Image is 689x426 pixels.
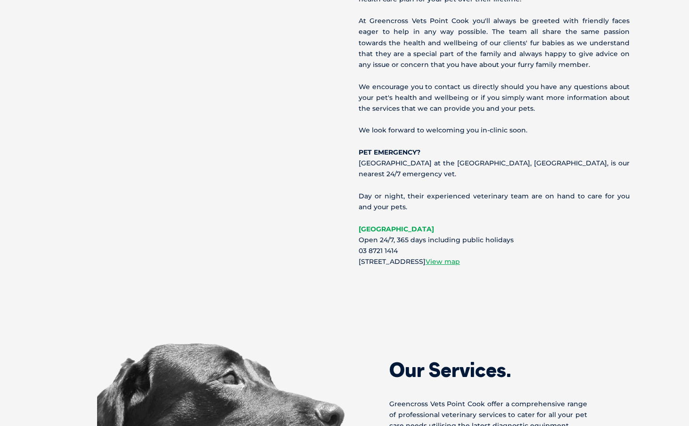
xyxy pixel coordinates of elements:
[389,360,587,380] h2: Our Services.
[359,148,420,156] b: PET EMERGENCY?
[359,225,434,233] a: [GEOGRAPHIC_DATA]
[359,125,630,136] p: We look forward to welcoming you in-clinic soon.
[359,147,630,180] p: [GEOGRAPHIC_DATA] at the [GEOGRAPHIC_DATA], [GEOGRAPHIC_DATA], is our nearest 24/7 emergency vet.
[426,257,460,266] a: View map
[359,191,630,213] p: Day or night, their experienced veterinary team are on hand to care for you and your pets.
[359,82,630,115] p: We encourage you to contact us directly should you have any questions about your pet's health and...
[359,16,630,70] p: At Greencross Vets Point Cook you'll always be greeted with friendly faces eager to help in any w...
[359,224,630,268] p: Open 24/7, 365 days including public holidays 03 8721 1414 [STREET_ADDRESS]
